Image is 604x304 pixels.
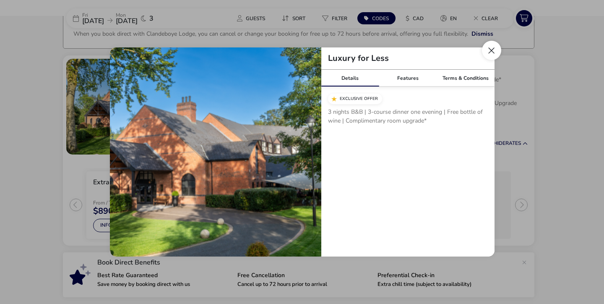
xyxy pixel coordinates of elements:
[328,107,488,128] p: 3 nights B&B | 3-course dinner one evening | Free bottle of wine | Complimentary room upgrade*
[321,70,379,86] div: Details
[328,94,382,104] div: Exclusive Offer
[379,70,437,86] div: Features
[110,47,495,257] div: tariffDetails
[437,70,495,86] div: Terms & Conditions
[482,41,501,60] button: Close modal
[321,54,396,63] h2: Luxury for Less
